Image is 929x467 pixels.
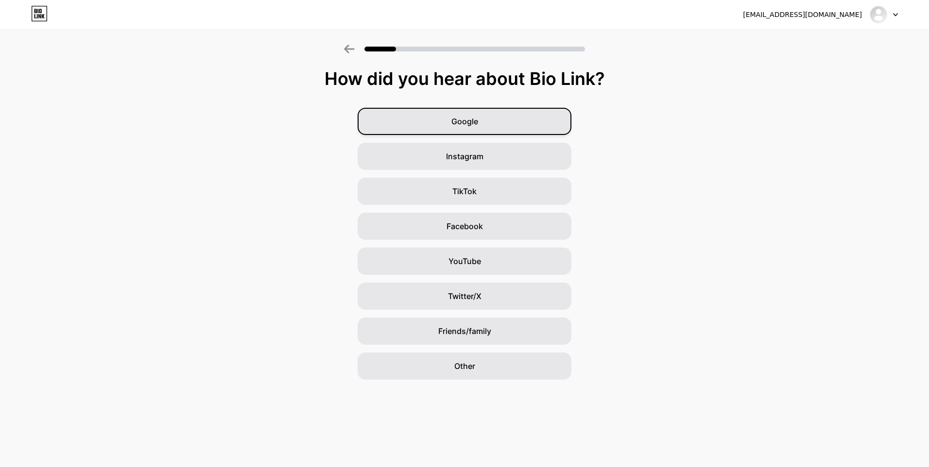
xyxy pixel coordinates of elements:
span: Google [451,116,478,127]
span: Other [454,360,475,372]
div: [EMAIL_ADDRESS][DOMAIN_NAME] [743,10,862,20]
span: Facebook [447,220,483,232]
span: Instagram [446,150,483,162]
div: How did you hear about Bio Link? [5,69,924,88]
img: adilahrosli [869,5,888,24]
span: Twitter/X [448,290,482,302]
span: Friends/family [438,325,491,337]
span: TikTok [452,185,477,197]
span: YouTube [448,255,481,267]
